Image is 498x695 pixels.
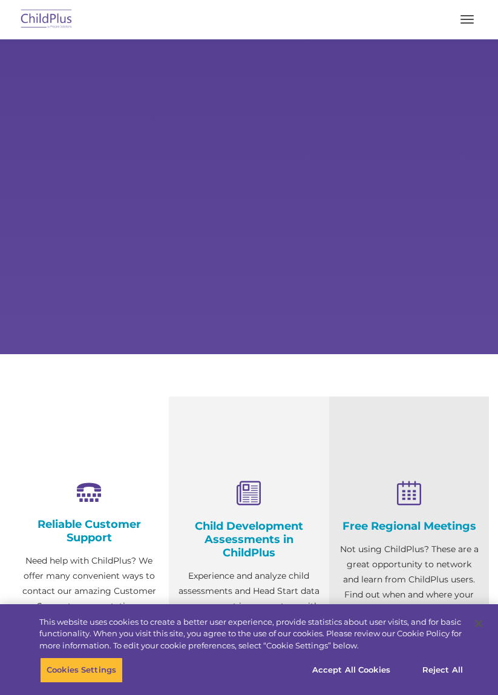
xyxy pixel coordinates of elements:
p: Not using ChildPlus? These are a great opportunity to network and learn from ChildPlus users. Fin... [338,542,480,618]
button: Accept All Cookies [306,657,397,683]
button: Cookies Settings [40,657,123,683]
button: Reject All [405,657,480,683]
h4: Child Development Assessments in ChildPlus [178,519,319,559]
h4: Free Regional Meetings [338,519,480,533]
img: ChildPlus by Procare Solutions [18,5,75,34]
p: Experience and analyze child assessments and Head Start data management in one system with zero c... [178,568,319,659]
p: Need help with ChildPlus? We offer many convenient ways to contact our amazing Customer Support r... [18,553,160,659]
button: Close [465,610,492,637]
div: This website uses cookies to create a better user experience, provide statistics about user visit... [39,616,464,652]
h4: Reliable Customer Support [18,518,160,544]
